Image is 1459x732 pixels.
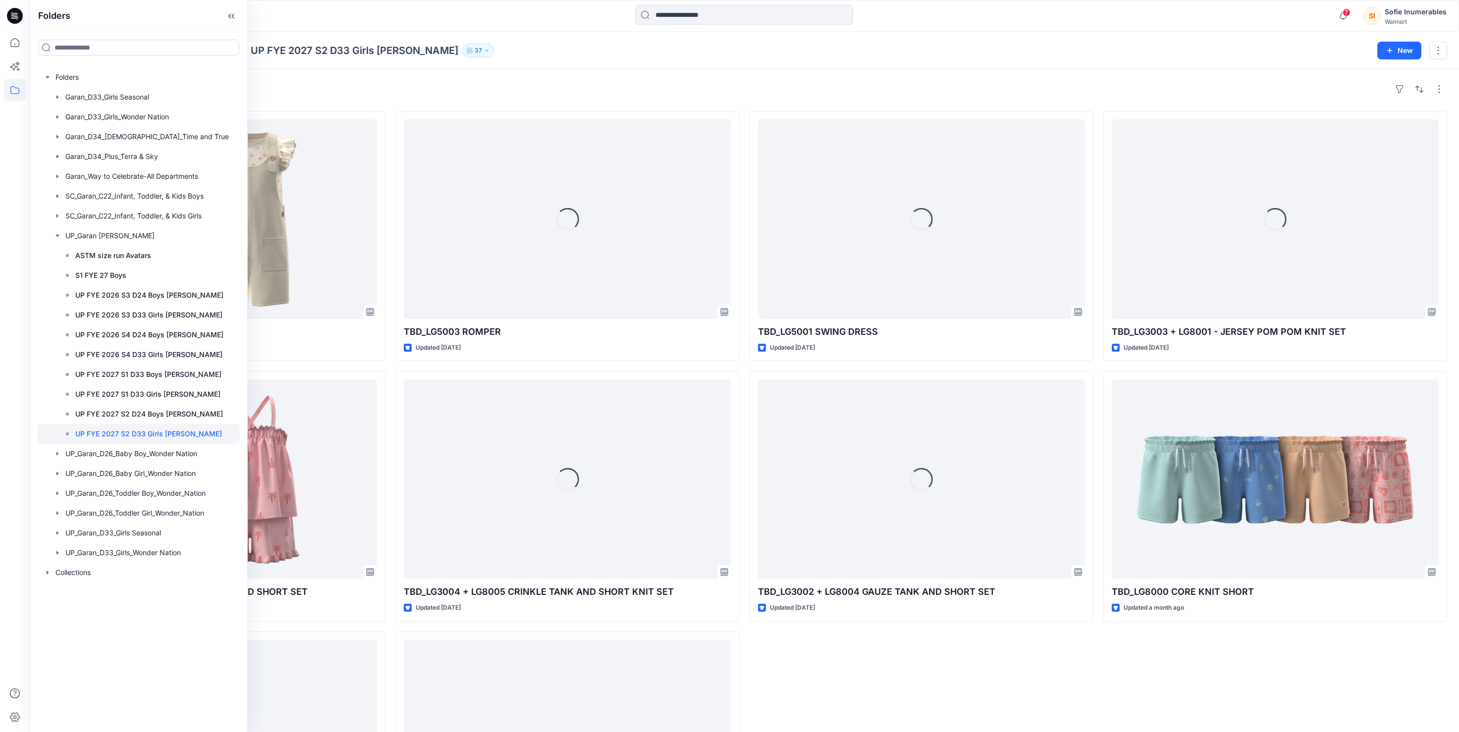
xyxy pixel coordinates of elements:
p: UP FYE 2026 S4 D24 Boys [PERSON_NAME] [75,329,223,341]
p: TBD_LG3002 + LG8004 GAUZE TANK AND SHORT SET [758,585,1085,599]
p: Updated [DATE] [770,343,815,353]
div: Walmart [1385,18,1447,25]
span: 7 [1343,8,1351,16]
p: 37 [475,45,482,56]
button: 37 [462,44,494,57]
button: New [1377,42,1421,59]
p: TBD_LG5003 ROMPER [404,325,731,339]
p: S1 FYE 27 Boys [75,269,126,281]
a: TBD_LG8000 CORE KNIT SHORT [1112,379,1439,579]
p: UP FYE 2027 S2 D24 Boys [PERSON_NAME] [75,408,223,420]
p: Updated [DATE] [1124,343,1169,353]
p: TBD_LG3004 + LG8005 CRINKLE TANK AND SHORT KNIT SET [404,585,731,599]
p: UP FYE 2027 S1 D33 Girls [PERSON_NAME] [75,388,220,400]
p: Updated a month ago [1124,603,1184,613]
p: TBD_LG3003 + LG8001 - JERSEY POM POM KNIT SET [1112,325,1439,339]
div: Sofie Inumerables [1385,6,1447,18]
p: TBD_LG5001 SWING DRESS [758,325,1085,339]
p: UP FYE 2026 S4 D33 Girls [PERSON_NAME] [75,349,222,361]
div: SI [1363,7,1381,25]
p: UP FYE 2026 S3 D24 Boys [PERSON_NAME] [75,289,223,301]
p: TBD_LG8000 CORE KNIT SHORT [1112,585,1439,599]
p: Updated [DATE] [416,603,461,613]
p: UP FYE 2027 S2 D33 Girls [PERSON_NAME] [75,428,222,440]
p: UP FYE 2027 S1 D33 Boys [PERSON_NAME] [75,368,221,380]
p: ASTM size run Avatars [75,250,151,261]
p: Updated [DATE] [770,603,815,613]
p: UP FYE 2026 S3 D33 Girls [PERSON_NAME] [75,309,222,321]
p: Updated [DATE] [416,343,461,353]
p: UP FYE 2027 S2 D33 Girls [PERSON_NAME] [251,44,458,57]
